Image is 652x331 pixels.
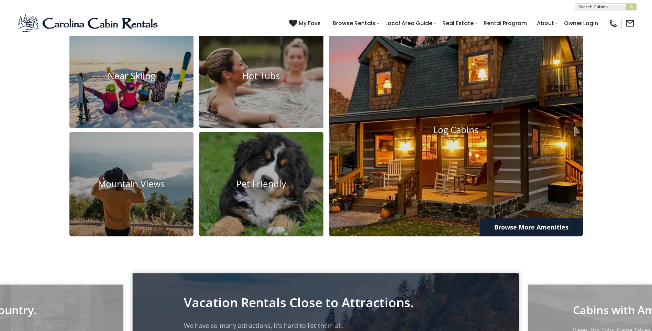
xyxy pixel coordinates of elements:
p: Vacation Rentals Close to Attractions. [184,297,468,308]
a: Pet Friendly [199,132,323,237]
img: phone-regular-black.png [608,19,618,28]
a: Rental Program [480,17,530,29]
a: Real Estate [439,17,477,29]
a: Browse More Amenities [480,218,583,236]
a: Hot Tubs [199,23,323,128]
img: mail-regular-black.png [625,19,635,28]
a: Local Area Guide [382,17,436,29]
img: Blue-2.png [17,13,160,34]
h4: Mountain Views [69,179,194,190]
a: Near Skiing [69,23,194,128]
span: My Favs [299,19,321,28]
a: About [533,17,557,29]
a: Owner Login [561,17,601,29]
h4: Near Skiing [69,71,194,81]
h4: Log Cabins [329,125,583,135]
h4: Hot Tubs [199,71,323,81]
a: My Favs [289,19,322,28]
a: Log Cabins [329,23,583,236]
h4: Pet Friendly [199,179,323,190]
a: Mountain Views [69,132,194,237]
a: Browse Rentals [329,17,379,29]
